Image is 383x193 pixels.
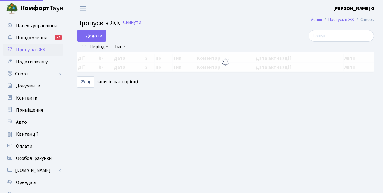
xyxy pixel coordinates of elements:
[21,3,63,14] span: Таун
[16,95,37,101] span: Контакти
[3,68,63,80] a: Спорт
[16,155,52,162] span: Особові рахунки
[3,140,63,152] a: Оплати
[16,107,43,113] span: Приміщення
[6,2,18,14] img: logo.png
[16,59,48,65] span: Подати заявку
[3,116,63,128] a: Авто
[16,179,36,186] span: Орендарі
[311,16,322,23] a: Admin
[21,3,49,13] b: Комфорт
[77,76,138,88] label: записів на сторінці
[302,13,383,26] nav: breadcrumb
[3,92,63,104] a: Контакти
[55,35,62,40] div: 27
[3,56,63,68] a: Подати заявку
[3,128,63,140] a: Квитанції
[3,80,63,92] a: Документи
[16,131,38,138] span: Квитанції
[16,83,40,89] span: Документи
[328,16,354,23] a: Пропуск в ЖК
[77,30,106,42] a: Додати
[77,76,94,88] select: записів на сторінці
[3,152,63,164] a: Особові рахунки
[3,164,63,176] a: [DOMAIN_NAME]
[123,20,141,25] a: Скинути
[3,104,63,116] a: Приміщення
[3,44,63,56] a: Пропуск в ЖК
[77,18,120,28] span: Пропуск в ЖК
[3,32,63,44] a: Повідомлення27
[3,176,63,188] a: Орендарі
[81,33,102,39] span: Додати
[16,143,32,150] span: Оплати
[112,42,128,52] a: Тип
[16,34,47,41] span: Повідомлення
[354,16,374,23] li: Список
[221,57,230,67] img: Обробка...
[75,3,90,13] button: Переключити навігацію
[334,5,376,12] a: [PERSON_NAME] О.
[16,22,57,29] span: Панель управління
[309,30,374,42] input: Пошук...
[3,20,63,32] a: Панель управління
[16,46,46,53] span: Пропуск в ЖК
[87,42,111,52] a: Період
[16,119,27,125] span: Авто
